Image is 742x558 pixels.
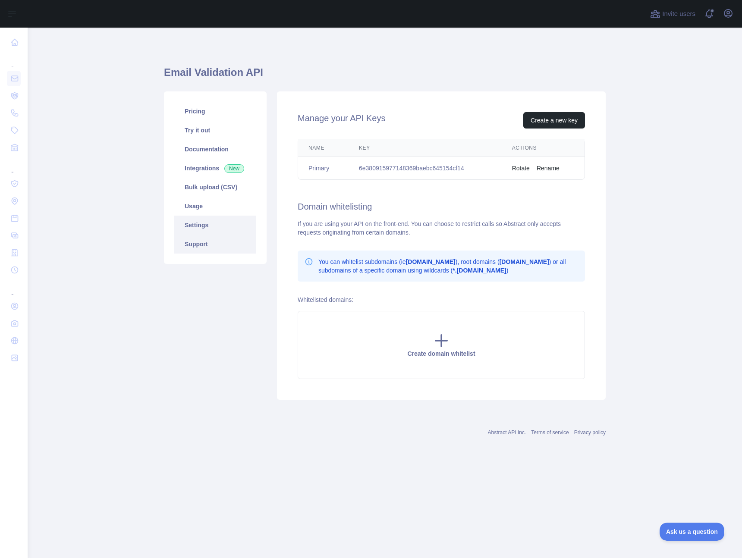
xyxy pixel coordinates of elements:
[298,219,585,237] div: If you are using your API on the front-end. You can choose to restrict calls so Abstract only acc...
[174,178,256,197] a: Bulk upload (CSV)
[648,7,697,21] button: Invite users
[318,257,578,275] p: You can whitelist subdomains (ie ), root domains ( ) or all subdomains of a specific domain using...
[662,9,695,19] span: Invite users
[500,258,549,265] b: [DOMAIN_NAME]
[298,157,349,180] td: Primary
[523,112,585,129] button: Create a new key
[406,258,456,265] b: [DOMAIN_NAME]
[174,121,256,140] a: Try it out
[502,139,585,157] th: Actions
[174,140,256,159] a: Documentation
[574,429,606,436] a: Privacy policy
[298,112,385,129] h2: Manage your API Keys
[174,197,256,216] a: Usage
[174,159,256,178] a: Integrations New
[537,164,560,172] button: Rename
[7,157,21,174] div: ...
[512,164,530,172] button: Rotate
[298,139,349,157] th: Name
[174,216,256,235] a: Settings
[164,66,606,86] h1: Email Validation API
[174,235,256,254] a: Support
[7,279,21,297] div: ...
[531,429,569,436] a: Terms of service
[7,52,21,69] div: ...
[453,267,506,274] b: *.[DOMAIN_NAME]
[660,523,725,541] iframe: Toggle Customer Support
[224,164,244,173] span: New
[349,157,502,180] td: 6e380915977148369baebc645154cf14
[298,296,353,303] label: Whitelisted domains:
[349,139,502,157] th: Key
[298,201,585,213] h2: Domain whitelisting
[488,429,526,436] a: Abstract API Inc.
[174,102,256,121] a: Pricing
[407,350,475,357] span: Create domain whitelist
